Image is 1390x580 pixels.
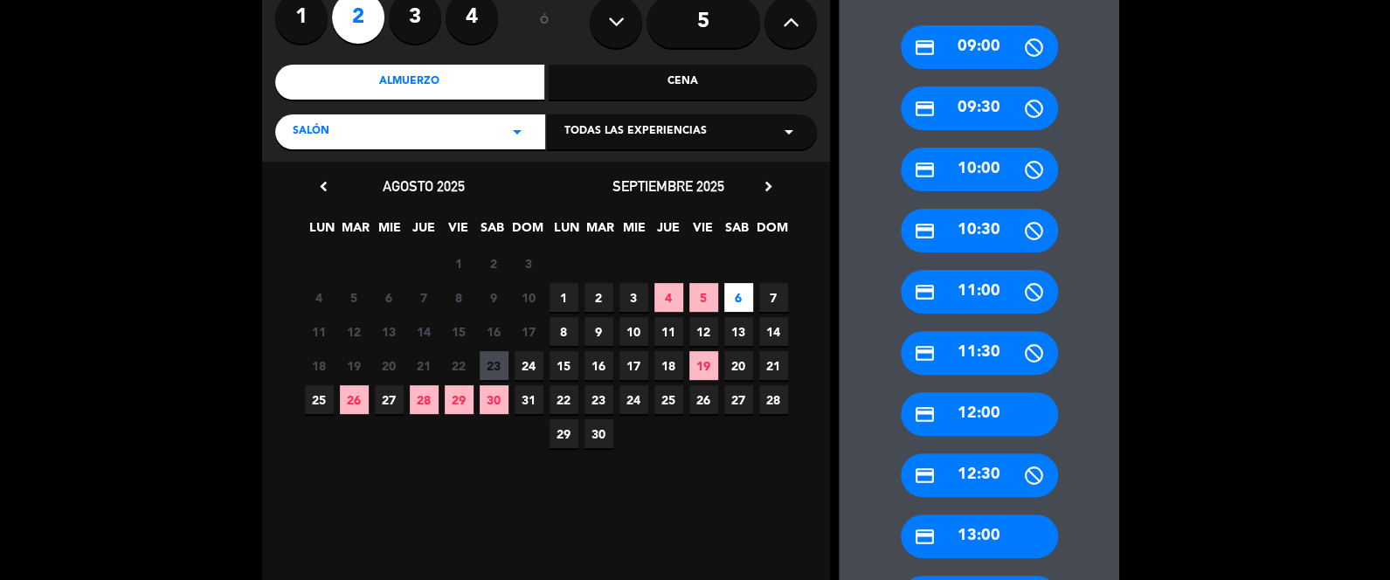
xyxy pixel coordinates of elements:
[480,317,508,346] span: 16
[901,514,1058,558] div: 13:00
[654,385,683,414] span: 25
[478,217,507,246] span: SAB
[515,283,543,312] span: 10
[584,419,613,448] span: 30
[512,217,541,246] span: DOM
[315,177,333,196] i: chevron_left
[914,342,936,364] i: credit_card
[340,283,369,312] span: 5
[688,217,717,246] span: VIE
[584,385,613,414] span: 23
[340,317,369,346] span: 12
[444,217,473,246] span: VIE
[586,217,615,246] span: MAR
[550,419,578,448] span: 29
[914,159,936,181] i: credit_card
[778,121,799,142] i: arrow_drop_down
[724,283,753,312] span: 6
[759,385,788,414] span: 28
[515,249,543,278] span: 3
[620,217,649,246] span: MIE
[654,283,683,312] span: 4
[375,385,404,414] span: 27
[759,351,788,380] span: 21
[584,317,613,346] span: 9
[584,283,613,312] span: 2
[619,283,648,312] span: 3
[724,317,753,346] span: 13
[654,351,683,380] span: 18
[410,217,439,246] span: JUE
[612,177,724,195] span: septiembre 2025
[901,331,1058,375] div: 11:30
[759,177,778,196] i: chevron_right
[305,385,334,414] span: 25
[550,385,578,414] span: 22
[689,351,718,380] span: 19
[914,220,936,242] i: credit_card
[445,283,474,312] span: 8
[584,351,613,380] span: 16
[759,317,788,346] span: 14
[480,351,508,380] span: 23
[914,98,936,120] i: credit_card
[549,65,818,100] div: Cena
[619,351,648,380] span: 17
[305,283,334,312] span: 4
[654,317,683,346] span: 11
[914,37,936,59] i: credit_card
[507,121,528,142] i: arrow_drop_down
[901,209,1058,252] div: 10:30
[275,65,544,100] div: Almuerzo
[550,351,578,380] span: 15
[375,351,404,380] span: 20
[724,385,753,414] span: 27
[342,217,370,246] span: MAR
[340,351,369,380] span: 19
[619,317,648,346] span: 10
[689,317,718,346] span: 12
[757,217,785,246] span: DOM
[293,123,329,141] span: Salón
[550,283,578,312] span: 1
[480,385,508,414] span: 30
[564,123,707,141] span: Todas las experiencias
[445,317,474,346] span: 15
[410,317,439,346] span: 14
[376,217,405,246] span: MIE
[901,453,1058,497] div: 12:30
[654,217,683,246] span: JUE
[914,465,936,487] i: credit_card
[515,317,543,346] span: 17
[759,283,788,312] span: 7
[515,385,543,414] span: 31
[375,317,404,346] span: 13
[375,283,404,312] span: 6
[445,385,474,414] span: 29
[383,177,465,195] span: agosto 2025
[480,283,508,312] span: 9
[914,526,936,548] i: credit_card
[410,283,439,312] span: 7
[901,86,1058,130] div: 09:30
[445,249,474,278] span: 1
[305,317,334,346] span: 11
[901,392,1058,436] div: 12:00
[723,217,751,246] span: SAB
[552,217,581,246] span: LUN
[914,281,936,303] i: credit_card
[619,385,648,414] span: 24
[445,351,474,380] span: 22
[410,351,439,380] span: 21
[901,25,1058,69] div: 09:00
[480,249,508,278] span: 2
[724,351,753,380] span: 20
[410,385,439,414] span: 28
[340,385,369,414] span: 26
[689,283,718,312] span: 5
[901,148,1058,191] div: 10:00
[515,351,543,380] span: 24
[308,217,336,246] span: LUN
[901,270,1058,314] div: 11:00
[914,404,936,425] i: credit_card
